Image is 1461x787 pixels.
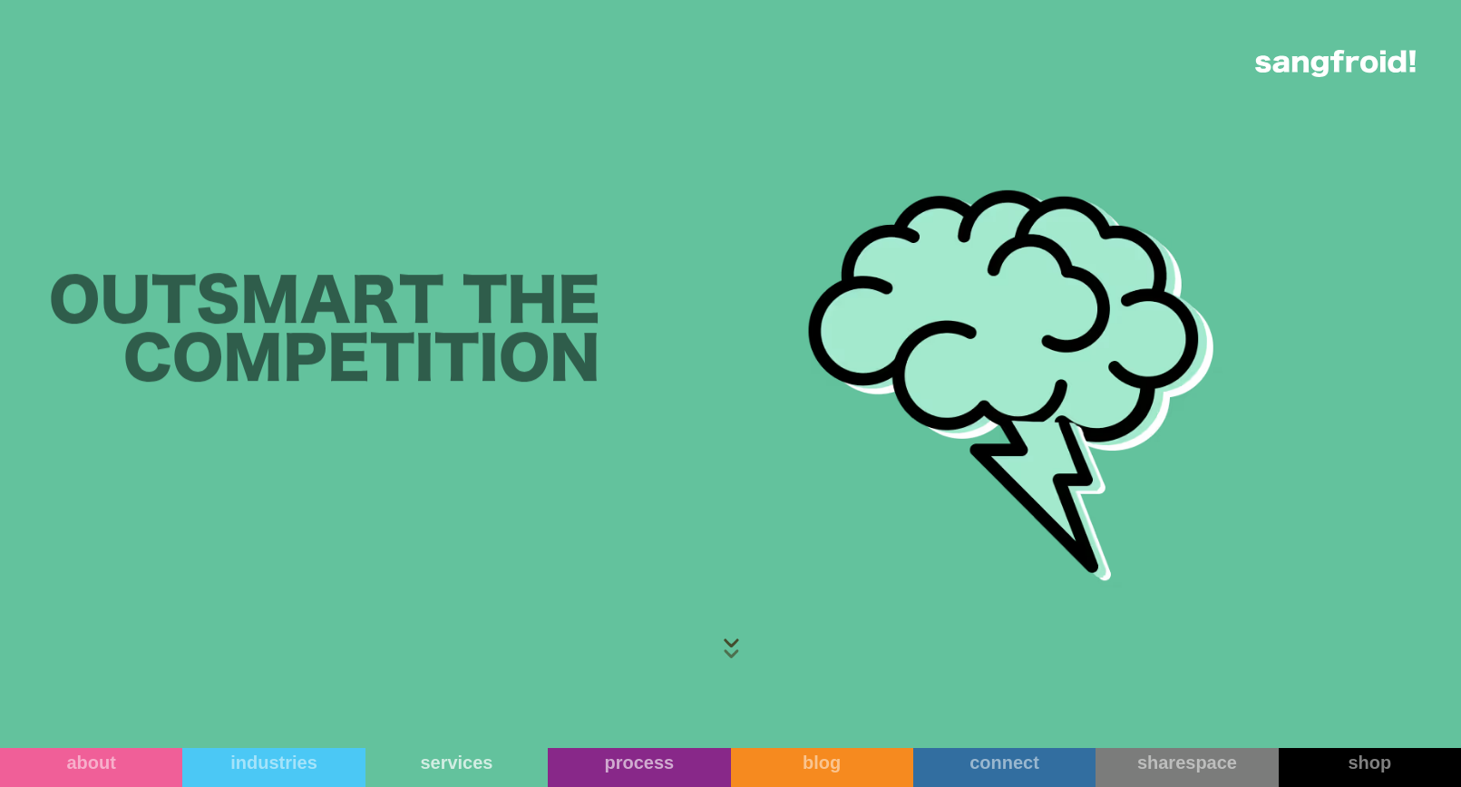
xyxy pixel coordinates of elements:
a: sharespace [1096,748,1278,787]
div: connect [913,752,1096,773]
img: logo [1255,50,1416,77]
div: services [365,752,548,773]
div: shop [1279,752,1461,773]
a: industries [182,748,365,787]
a: services [365,748,548,787]
a: process [548,748,730,787]
a: connect [913,748,1096,787]
div: blog [731,752,913,773]
div: industries [182,752,365,773]
div: process [548,752,730,773]
div: sharespace [1096,752,1278,773]
a: blog [731,748,913,787]
a: shop [1279,748,1461,787]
